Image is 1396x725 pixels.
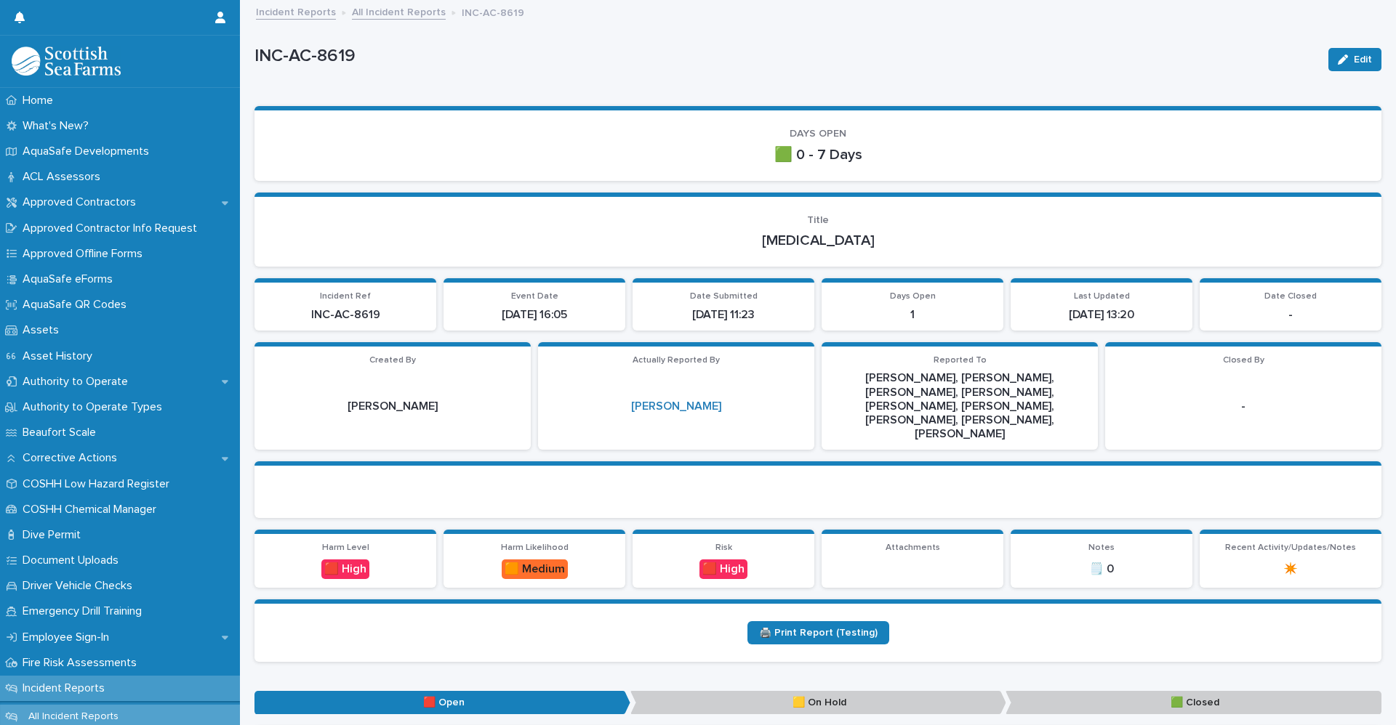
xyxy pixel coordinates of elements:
[17,375,140,389] p: Authority to Operate
[1019,308,1184,322] p: [DATE] 13:20
[263,400,522,413] p: [PERSON_NAME]
[630,691,1006,715] p: 🟨 On Hold
[1019,562,1184,576] p: 🗒️ 0
[1006,691,1381,715] p: 🟩 Closed
[263,308,428,322] p: INC-AC-8619
[17,272,124,286] p: AquaSafe eForms
[452,308,617,322] p: [DATE] 16:05
[17,579,144,593] p: Driver Vehicle Checks
[352,3,446,20] a: All Incident Reports
[17,528,92,542] p: Dive Permit
[1328,48,1381,71] button: Edit
[807,215,829,225] span: Title
[17,94,65,108] p: Home
[830,371,1089,441] p: [PERSON_NAME], [PERSON_NAME], [PERSON_NAME], [PERSON_NAME], [PERSON_NAME], [PERSON_NAME], [PERSON...
[17,119,100,133] p: What's New?
[254,691,630,715] p: 🟥 Open
[17,426,108,440] p: Beaufort Scale
[272,232,1364,249] p: [MEDICAL_DATA]
[17,298,138,312] p: AquaSafe QR Codes
[17,145,161,158] p: AquaSafe Developments
[511,292,558,301] span: Event Date
[1074,292,1130,301] span: Last Updated
[17,323,71,337] p: Assets
[462,4,524,20] p: INC-AC-8619
[641,308,806,322] p: [DATE] 11:23
[747,621,889,644] a: 🖨️ Print Report (Testing)
[501,543,569,552] span: Harm Likelihood
[17,656,148,670] p: Fire Risk Assessments
[322,543,369,552] span: Harm Level
[17,451,129,465] p: Corrective Actions
[17,681,116,695] p: Incident Reports
[633,356,720,365] span: Actually Reported By
[1264,292,1317,301] span: Date Closed
[17,477,181,491] p: COSHH Low Hazard Register
[320,292,371,301] span: Incident Ref
[1223,356,1264,365] span: Closed By
[759,628,878,638] span: 🖨️ Print Report (Testing)
[256,3,336,20] a: Incident Reports
[1208,308,1373,322] p: -
[17,604,153,618] p: Emergency Drill Training
[17,400,174,414] p: Authority to Operate Types
[254,46,1317,67] p: INC-AC-8619
[886,543,940,552] span: Attachments
[17,554,130,567] p: Document Uploads
[699,559,747,579] div: 🟥 High
[631,400,721,413] a: [PERSON_NAME]
[502,559,568,579] div: 🟧 Medium
[1088,543,1115,552] span: Notes
[1225,543,1356,552] span: Recent Activity/Updates/Notes
[272,146,1364,163] p: 🟩 0 - 7 Days
[17,195,148,209] p: Approved Contractors
[321,559,369,579] div: 🟥 High
[1208,562,1373,576] p: ✴️
[17,222,209,235] p: Approved Contractor Info Request
[17,349,104,363] p: Asset History
[17,631,121,644] p: Employee Sign-In
[17,710,130,723] p: All Incident Reports
[1114,400,1373,413] p: -
[17,247,154,261] p: Approved Offline Forms
[934,356,987,365] span: Reported To
[790,129,846,139] span: DAYS OPEN
[690,292,758,301] span: Date Submitted
[12,46,121,76] img: bPIBxiqnSb2ggTQWdOVV
[830,308,995,322] p: 1
[715,543,732,552] span: Risk
[369,356,416,365] span: Created By
[17,170,112,184] p: ACL Assessors
[17,503,168,517] p: COSHH Chemical Manager
[890,292,936,301] span: Days Open
[1354,54,1372,65] span: Edit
